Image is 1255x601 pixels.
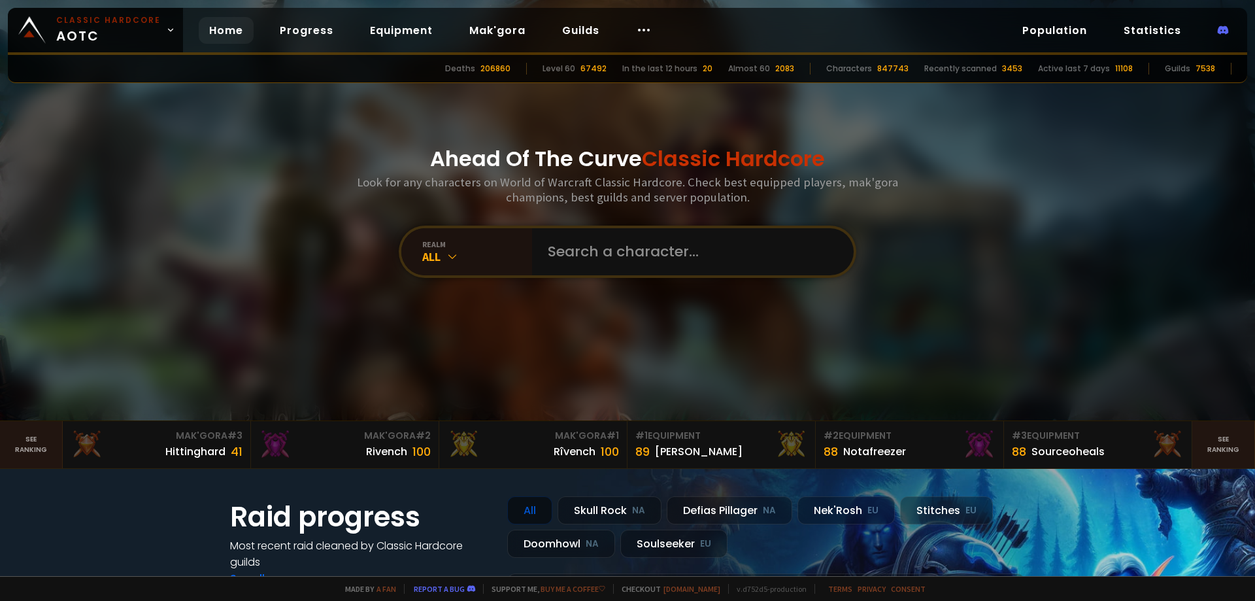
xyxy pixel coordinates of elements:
small: Classic Hardcore [56,14,161,26]
span: Checkout [613,584,720,594]
div: In the last 12 hours [622,63,697,75]
span: Made by [337,584,396,594]
div: Active last 7 days [1038,63,1110,75]
span: v. d752d5 - production [728,584,807,594]
div: 41 [231,443,243,460]
div: Skull Rock [558,496,661,524]
div: 67492 [580,63,607,75]
div: Defias Pillager [667,496,792,524]
div: 3453 [1002,63,1022,75]
small: EU [965,504,977,517]
a: Buy me a coffee [541,584,605,594]
div: Notafreezer [843,443,906,460]
div: Mak'Gora [259,429,431,443]
a: Guilds [552,17,610,44]
div: Stitches [900,496,993,524]
a: Progress [269,17,344,44]
input: Search a character... [540,228,838,275]
a: Classic HardcoreAOTC [8,8,183,52]
div: 88 [1012,443,1026,460]
small: EU [700,538,711,551]
span: Support me, [483,584,605,594]
h4: Most recent raid cleaned by Classic Hardcore guilds [230,538,492,570]
h1: Raid progress [230,496,492,538]
div: All [422,249,532,264]
div: 89 [635,443,650,460]
div: [PERSON_NAME] [655,443,743,460]
a: Mak'Gora#1Rîvench100 [439,421,627,468]
a: Consent [891,584,926,594]
a: [DOMAIN_NAME] [663,584,720,594]
span: AOTC [56,14,161,46]
a: #3Equipment88Sourceoheals [1004,421,1192,468]
div: Doomhowl [507,530,615,558]
a: #1Equipment89[PERSON_NAME] [627,421,816,468]
div: 206860 [480,63,510,75]
div: Rivench [366,443,407,460]
div: Equipment [635,429,807,443]
div: Equipment [1012,429,1184,443]
div: All [507,496,552,524]
span: # 1 [635,429,648,442]
span: # 2 [824,429,839,442]
div: 847743 [877,63,909,75]
div: Deaths [445,63,475,75]
div: Mak'Gora [447,429,619,443]
div: Rîvench [554,443,595,460]
span: # 3 [227,429,243,442]
div: Soulseeker [620,530,728,558]
a: Mak'Gora#2Rivench100 [251,421,439,468]
a: Population [1012,17,1097,44]
a: Equipment [360,17,443,44]
a: #2Equipment88Notafreezer [816,421,1004,468]
h1: Ahead Of The Curve [430,143,825,175]
div: Hittinghard [165,443,226,460]
h3: Look for any characters on World of Warcraft Classic Hardcore. Check best equipped players, mak'g... [352,175,903,205]
a: Mak'gora [459,17,536,44]
small: NA [632,504,645,517]
div: Almost 60 [728,63,770,75]
span: Classic Hardcore [642,144,825,173]
a: a fan [376,584,396,594]
div: 88 [824,443,838,460]
div: 100 [412,443,431,460]
div: Characters [826,63,872,75]
small: NA [586,538,599,551]
span: # 2 [416,429,431,442]
div: 20 [703,63,712,75]
span: # 1 [607,429,619,442]
div: Nek'Rosh [797,496,895,524]
div: 2083 [775,63,794,75]
div: realm [422,239,532,249]
a: See all progress [230,571,315,586]
div: Mak'Gora [71,429,243,443]
a: Privacy [858,584,886,594]
div: Guilds [1165,63,1190,75]
a: Mak'Gora#3Hittinghard41 [63,421,251,468]
div: Equipment [824,429,996,443]
a: Statistics [1113,17,1192,44]
div: Level 60 [543,63,575,75]
div: Sourceoheals [1031,443,1105,460]
a: Terms [828,584,852,594]
a: Report a bug [414,584,465,594]
small: EU [867,504,878,517]
div: 7538 [1196,63,1215,75]
small: NA [763,504,776,517]
div: Recently scanned [924,63,997,75]
a: Home [199,17,254,44]
span: # 3 [1012,429,1027,442]
div: 11108 [1115,63,1133,75]
div: 100 [601,443,619,460]
a: Seeranking [1192,421,1255,468]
